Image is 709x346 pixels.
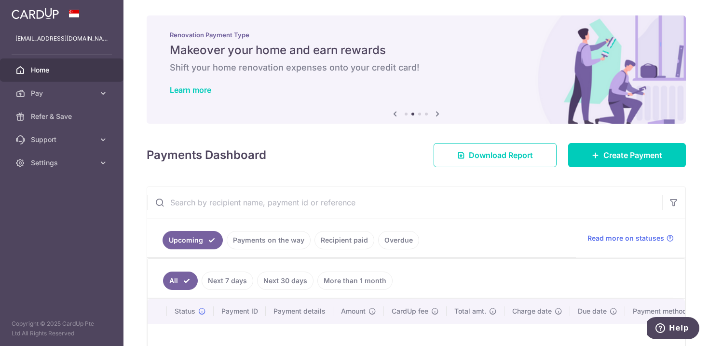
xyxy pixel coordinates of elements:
[163,231,223,249] a: Upcoming
[647,317,699,341] iframe: Opens a widget where you can find more information
[175,306,195,316] span: Status
[12,8,59,19] img: CardUp
[170,62,663,73] h6: Shift your home renovation expenses onto your credit card!
[31,88,95,98] span: Pay
[31,135,95,144] span: Support
[625,299,698,324] th: Payment method
[603,149,662,161] span: Create Payment
[378,231,419,249] a: Overdue
[227,231,311,249] a: Payments on the way
[31,65,95,75] span: Home
[163,272,198,290] a: All
[266,299,333,324] th: Payment details
[568,143,686,167] a: Create Payment
[147,187,662,218] input: Search by recipient name, payment id or reference
[469,149,533,161] span: Download Report
[587,233,674,243] a: Read more on statuses
[214,299,266,324] th: Payment ID
[512,306,552,316] span: Charge date
[314,231,374,249] a: Recipient paid
[454,306,486,316] span: Total amt.
[202,272,253,290] a: Next 7 days
[170,85,211,95] a: Learn more
[170,43,663,58] h5: Makeover your home and earn rewards
[587,233,664,243] span: Read more on statuses
[147,146,266,164] h4: Payments Dashboard
[317,272,393,290] a: More than 1 month
[392,306,428,316] span: CardUp fee
[341,306,366,316] span: Amount
[31,158,95,168] span: Settings
[578,306,607,316] span: Due date
[15,34,108,43] p: [EMAIL_ADDRESS][DOMAIN_NAME]
[170,31,663,39] p: Renovation Payment Type
[31,112,95,121] span: Refer & Save
[147,15,686,124] img: Renovation banner
[257,272,314,290] a: Next 30 days
[434,143,557,167] a: Download Report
